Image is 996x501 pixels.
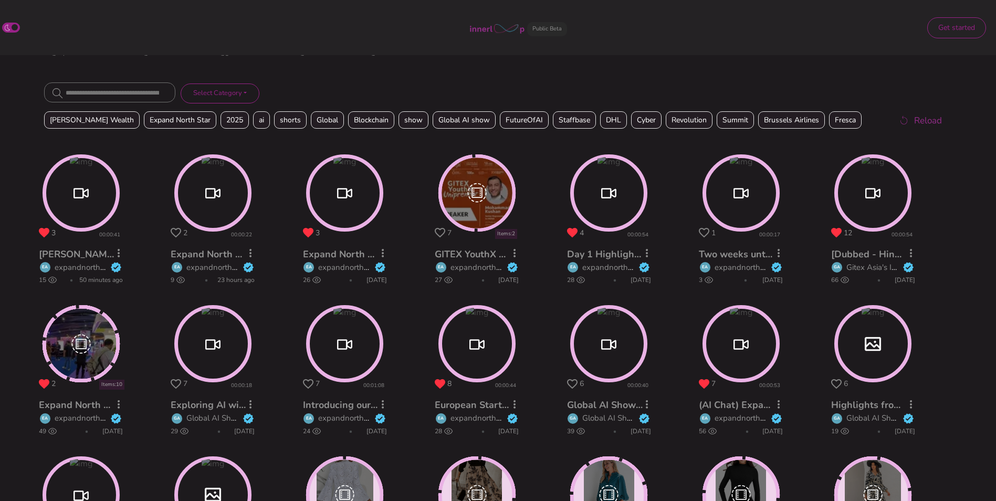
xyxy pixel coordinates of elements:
[316,228,320,238] span: 3
[832,413,842,424] div: GA
[243,262,254,273] img: verified
[44,111,140,129] span: [PERSON_NAME] Wealth
[831,275,849,285] span: 66
[183,379,187,389] span: 7
[762,275,783,285] span: [DATE]
[500,111,549,129] span: FutureOfAI
[711,228,716,238] span: 1
[498,426,519,436] span: [DATE]
[55,262,185,273] a: expandnorthstar's Innerloop Account
[172,413,182,424] div: GA
[374,413,386,424] img: verified
[568,413,578,424] div: GA
[711,379,716,389] span: 7
[568,262,578,273] div: EA
[638,262,650,273] img: verified
[903,413,914,424] img: verified
[914,114,942,128] span: Reload
[436,413,446,424] div: EA
[171,399,430,411] a: Exploring AI with [PERSON_NAME] : Global AI Show 2024
[844,379,848,389] span: 6
[699,399,905,411] a: (AI Chat) Expand North Star Day 2 Highlights!
[435,248,686,260] a: GITEX YouthX Unipreneur 2024: Speaker Announcement
[631,111,662,129] span: Cyber
[771,413,782,424] img: verified
[39,248,474,260] a: [PERSON_NAME] Wealth: AI-driven platform democratising private banking for the mass affluent
[221,111,249,129] span: 2025
[51,379,56,389] span: 2
[234,426,255,436] span: [DATE]
[631,426,651,436] span: [DATE]
[699,426,717,436] span: 56
[144,111,216,129] span: Expand North Star
[110,413,122,424] img: verified
[567,426,585,436] span: 39
[303,399,480,411] a: Introducing our partnership (DubaiDET)
[846,262,954,273] a: Gitex Asia's Innerloop Account
[758,111,825,129] span: Brussels Airlines
[580,228,584,238] span: 4
[700,262,710,273] div: EA
[171,248,311,260] a: Expand North Star 2025 Teaser
[435,275,453,285] span: 27
[831,399,988,411] a: Highlights from Global AI Show (4)
[318,413,449,423] a: expandnorthstar's Innerloop Account
[846,413,976,423] a: Global AI Show 's Innerloop Account
[171,426,188,436] span: 29
[450,413,581,423] a: expandnorthstar's Innerloop Account
[580,379,584,389] span: 6
[903,262,914,273] img: verified
[887,109,952,132] button: Reload
[399,111,428,129] span: show
[374,262,386,273] img: verified
[39,426,57,436] span: 49
[700,413,710,424] div: EA
[253,111,270,129] span: ai
[181,83,259,103] button: Select Category
[829,111,862,129] span: Fresca
[318,262,449,273] a: expandnorthstar's Innerloop Account
[40,262,50,273] div: EA
[171,275,185,285] span: 9
[186,262,317,273] a: expandnorthstar's Innerloop Account
[435,426,453,436] span: 28
[699,248,857,260] a: Two weeks until Expand North Star
[55,413,185,423] a: expandnorthstar's Innerloop Account
[762,426,783,436] span: [DATE]
[447,379,452,389] span: 8
[447,228,452,238] span: 7
[183,228,187,238] span: 2
[274,111,307,129] span: shorts
[631,275,651,285] span: [DATE]
[303,248,664,260] a: Expand North Star at [GEOGRAPHIC_DATA] - Day 1 Roaming Reporter (Youtube)
[435,399,666,411] a: European Startups at [GEOGRAPHIC_DATA] - Day 1
[186,413,316,423] a: Global AI Show 's Innerloop Account
[582,262,713,273] a: expandnorthstar's Innerloop Account
[348,111,394,129] span: Blockchain
[51,228,56,238] span: 3
[79,275,123,285] span: 50 minutes ago
[771,262,782,273] img: verified
[303,275,321,285] span: 26
[699,275,713,285] span: 3
[507,413,518,424] img: verified
[40,413,50,424] div: EA
[831,426,849,436] span: 19
[366,426,387,436] span: [DATE]
[39,399,181,411] a: Expand North Star 2024 Stories
[567,399,668,411] a: Global AI Show Teaser
[172,262,182,273] div: EA
[110,262,122,273] img: verified
[666,111,712,129] span: Revolution
[895,426,915,436] span: [DATE]
[895,275,915,285] span: [DATE]
[450,262,581,273] a: expandnorthstar's Innerloop Account
[39,275,57,285] span: 15
[600,111,627,129] span: DHL
[311,111,344,129] span: Global
[316,379,320,389] span: 7
[844,228,852,238] span: 12
[567,275,585,285] span: 28
[102,426,123,436] span: [DATE]
[638,413,650,424] img: verified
